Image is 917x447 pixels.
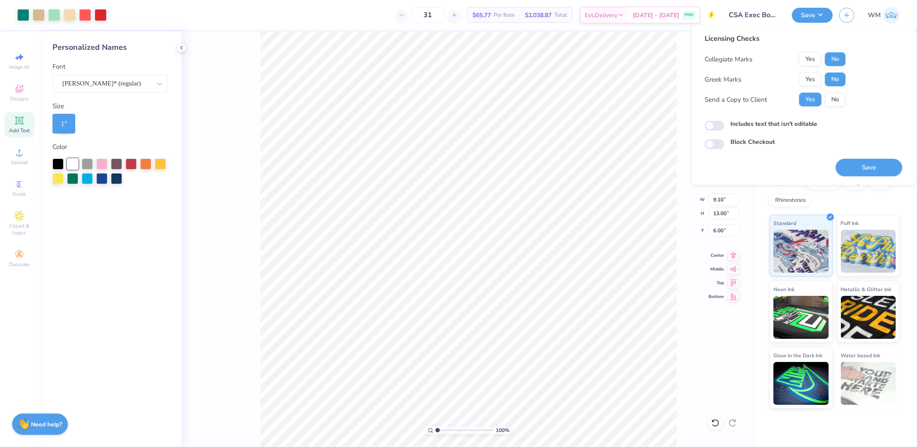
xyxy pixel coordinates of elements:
[52,62,65,72] label: Font
[4,222,34,236] span: Clipart & logos
[722,6,785,24] input: Untitled Design
[841,285,892,294] span: Metallic & Glitter Ink
[836,159,902,176] button: Save
[825,73,846,86] button: No
[472,11,491,20] span: $65.77
[799,73,822,86] button: Yes
[708,266,724,272] span: Middle
[841,230,896,273] img: Puff Ink
[705,75,741,85] div: Greek Marks
[10,95,29,102] span: Designs
[841,296,896,339] img: Metallic & Glitter Ink
[799,93,822,106] button: Yes
[773,351,822,360] span: Glow in the Dark Ink
[9,127,30,134] span: Add Text
[825,52,846,66] button: No
[708,280,724,286] span: Top
[708,294,724,300] span: Bottom
[799,52,822,66] button: Yes
[868,10,881,20] span: WM
[841,362,896,405] img: Water based Ink
[11,159,28,166] span: Upload
[792,8,833,23] button: Save
[773,230,829,273] img: Standard
[705,95,767,105] div: Send a Copy to Client
[708,252,724,258] span: Center
[770,194,811,207] div: Rhinestones
[525,11,552,20] span: $2,038.87
[494,11,515,20] span: Per Item
[13,191,26,198] span: Greek
[52,101,168,111] div: Size
[825,93,846,106] button: No
[52,142,168,152] div: Color
[411,7,445,23] input: – –
[773,362,829,405] img: Glow in the Dark Ink
[773,296,829,339] img: Neon Ink
[9,261,30,268] span: Decorate
[52,114,75,134] div: 1 "
[684,12,693,18] span: FREE
[773,285,794,294] span: Neon Ink
[585,11,617,20] span: Est. Delivery
[554,11,567,20] span: Total
[705,55,752,64] div: Collegiate Marks
[705,33,846,44] div: Licensing Checks
[773,219,796,228] span: Standard
[868,7,900,24] a: WM
[52,42,168,53] div: Personalized Names
[9,64,30,70] span: Image AI
[841,351,880,360] span: Water based Ink
[883,7,900,24] img: Wilfredo Manabat
[496,426,509,434] span: 100 %
[841,219,859,228] span: Puff Ink
[633,11,679,20] span: [DATE] - [DATE]
[730,119,817,128] label: Includes text that isn't editable
[730,137,775,146] label: Block Checkout
[31,420,62,429] strong: Need help?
